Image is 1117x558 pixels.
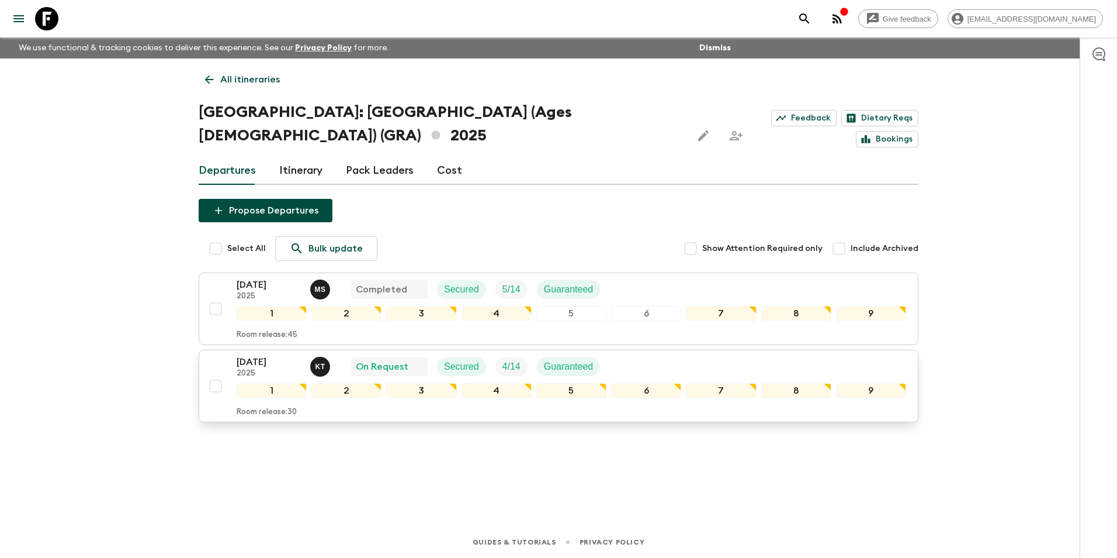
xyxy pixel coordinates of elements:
[386,306,456,321] div: 3
[295,44,352,52] a: Privacy Policy
[7,7,30,30] button: menu
[724,124,748,147] span: Share this itinerary
[386,383,456,398] div: 3
[199,199,332,222] button: Propose Departures
[444,360,479,374] p: Secured
[761,383,831,398] div: 8
[356,360,408,374] p: On Request
[686,306,756,321] div: 7
[836,306,906,321] div: 9
[536,306,606,321] div: 5
[702,243,823,254] span: Show Attention Required only
[836,383,906,398] div: 9
[311,306,381,321] div: 2
[199,68,286,91] a: All itineraries
[237,306,307,321] div: 1
[462,383,532,398] div: 4
[502,360,521,374] p: 4 / 14
[199,350,918,422] button: [DATE]2025Kostantinos TsaousisOn RequestSecuredTrip FillGuaranteed123456789Room release:30
[611,383,681,398] div: 6
[851,243,918,254] span: Include Archived
[841,110,918,126] a: Dietary Reqs
[237,278,301,292] p: [DATE]
[437,157,462,185] a: Cost
[692,124,715,147] button: Edit this itinerary
[793,7,816,30] button: search adventures
[686,383,756,398] div: 7
[444,283,479,297] p: Secured
[237,355,301,369] p: [DATE]
[14,37,393,58] p: We use functional & tracking cookies to deliver this experience. See our for more.
[696,40,734,56] button: Dismiss
[437,357,486,376] div: Secured
[310,360,332,370] span: Kostantinos Tsaousis
[437,280,486,299] div: Secured
[536,383,606,398] div: 5
[227,243,266,254] span: Select All
[462,306,532,321] div: 4
[199,101,682,147] h1: [GEOGRAPHIC_DATA]: [GEOGRAPHIC_DATA] (Ages [DEMOGRAPHIC_DATA]) (GRA) 2025
[858,9,938,28] a: Give feedback
[346,157,414,185] a: Pack Leaders
[237,330,297,340] p: Room release: 45
[279,157,322,185] a: Itinerary
[308,242,363,256] p: Bulk update
[237,369,301,378] p: 2025
[856,131,918,147] a: Bookings
[310,357,332,377] button: KT
[771,110,837,126] a: Feedback
[310,283,332,292] span: Magda Sotiriadis
[580,536,644,549] a: Privacy Policy
[199,157,256,185] a: Departures
[237,292,301,301] p: 2025
[473,536,556,549] a: Guides & Tutorials
[961,15,1102,23] span: [EMAIL_ADDRESS][DOMAIN_NAME]
[544,283,594,297] p: Guaranteed
[356,283,407,297] p: Completed
[948,9,1103,28] div: [EMAIL_ADDRESS][DOMAIN_NAME]
[495,357,528,376] div: Trip Fill
[502,283,521,297] p: 5 / 14
[199,273,918,345] button: [DATE]2025Magda SotiriadisCompletedSecuredTrip FillGuaranteed123456789Room release:45
[275,236,377,261] a: Bulk update
[611,306,681,321] div: 6
[495,280,528,299] div: Trip Fill
[876,15,938,23] span: Give feedback
[761,306,831,321] div: 8
[315,362,325,371] p: K T
[220,73,280,87] p: All itineraries
[544,360,594,374] p: Guaranteed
